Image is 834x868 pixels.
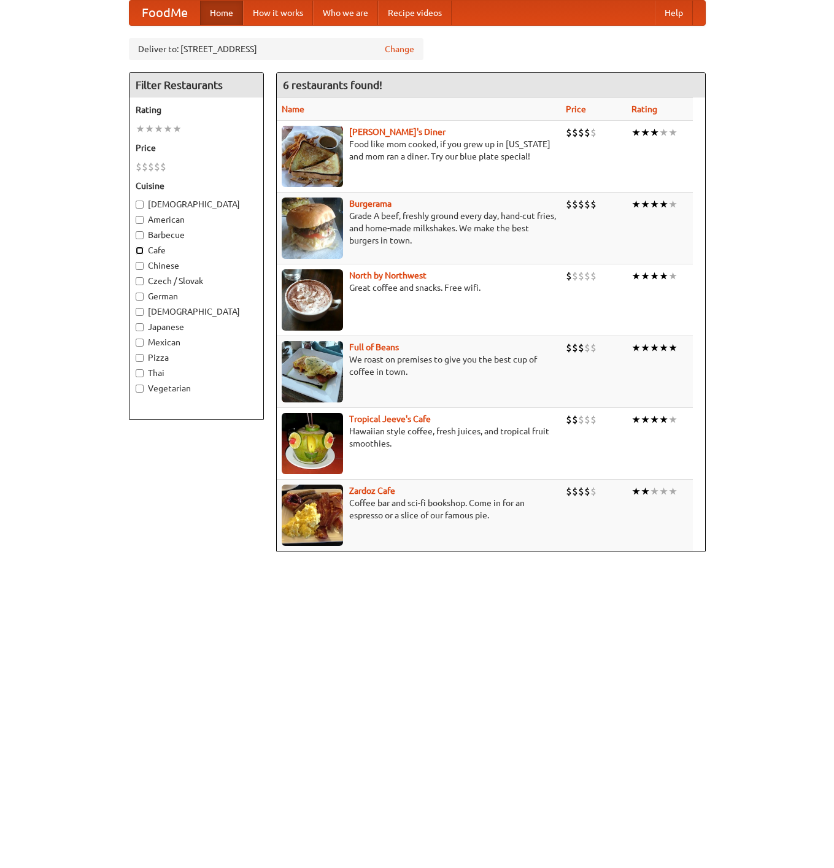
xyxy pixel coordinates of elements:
[590,269,597,283] li: $
[641,485,650,498] li: ★
[282,497,556,521] p: Coffee bar and sci-fi bookshop. Come in for an espresso or a slice of our famous pie.
[668,126,678,139] li: ★
[578,341,584,355] li: $
[641,198,650,211] li: ★
[154,122,163,136] li: ★
[590,485,597,498] li: $
[578,198,584,211] li: $
[668,341,678,355] li: ★
[659,126,668,139] li: ★
[136,277,144,285] input: Czech / Slovak
[142,160,148,174] li: $
[668,269,678,283] li: ★
[136,201,144,209] input: [DEMOGRAPHIC_DATA]
[572,413,578,426] li: $
[572,341,578,355] li: $
[136,262,144,270] input: Chinese
[282,353,556,378] p: We roast on premises to give you the best cup of coffee in town.
[650,126,659,139] li: ★
[136,382,257,394] label: Vegetarian
[136,213,257,226] label: American
[282,269,343,331] img: north.jpg
[136,142,257,154] h5: Price
[349,127,446,137] a: [PERSON_NAME]'s Diner
[659,198,668,211] li: ★
[145,122,154,136] li: ★
[578,269,584,283] li: $
[659,485,668,498] li: ★
[129,1,200,25] a: FoodMe
[590,341,597,355] li: $
[282,198,343,259] img: burgerama.jpg
[282,138,556,163] p: Food like mom cooked, if you grew up in [US_STATE] and mom ran a diner. Try our blue plate special!
[641,126,650,139] li: ★
[385,43,414,55] a: Change
[136,259,257,272] label: Chinese
[659,269,668,283] li: ★
[631,485,641,498] li: ★
[136,122,145,136] li: ★
[313,1,378,25] a: Who we are
[136,351,257,364] label: Pizza
[590,198,597,211] li: $
[349,271,427,280] a: North by Northwest
[349,199,392,209] a: Burgerama
[659,341,668,355] li: ★
[566,198,572,211] li: $
[378,1,452,25] a: Recipe videos
[641,413,650,426] li: ★
[578,413,584,426] li: $
[282,485,343,546] img: zardoz.jpg
[650,198,659,211] li: ★
[243,1,313,25] a: How it works
[136,160,142,174] li: $
[668,485,678,498] li: ★
[578,126,584,139] li: $
[566,269,572,283] li: $
[172,122,182,136] li: ★
[631,341,641,355] li: ★
[655,1,693,25] a: Help
[631,413,641,426] li: ★
[349,486,395,496] a: Zardoz Cafe
[282,413,343,474] img: jeeves.jpg
[282,210,556,247] p: Grade A beef, freshly ground every day, hand-cut fries, and home-made milkshakes. We make the bes...
[136,321,257,333] label: Japanese
[349,342,399,352] a: Full of Beans
[136,231,144,239] input: Barbecue
[349,414,431,424] a: Tropical Jeeve's Cafe
[650,269,659,283] li: ★
[631,126,641,139] li: ★
[650,341,659,355] li: ★
[136,305,257,318] label: [DEMOGRAPHIC_DATA]
[282,282,556,294] p: Great coffee and snacks. Free wifi.
[584,485,590,498] li: $
[566,126,572,139] li: $
[136,293,144,301] input: German
[136,308,144,316] input: [DEMOGRAPHIC_DATA]
[631,269,641,283] li: ★
[590,413,597,426] li: $
[631,198,641,211] li: ★
[136,275,257,287] label: Czech / Slovak
[136,244,257,256] label: Cafe
[129,38,423,60] div: Deliver to: [STREET_ADDRESS]
[668,413,678,426] li: ★
[572,269,578,283] li: $
[154,160,160,174] li: $
[572,126,578,139] li: $
[566,104,586,114] a: Price
[641,341,650,355] li: ★
[160,160,166,174] li: $
[283,79,382,91] ng-pluralize: 6 restaurants found!
[136,339,144,347] input: Mexican
[148,160,154,174] li: $
[584,413,590,426] li: $
[136,216,144,224] input: American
